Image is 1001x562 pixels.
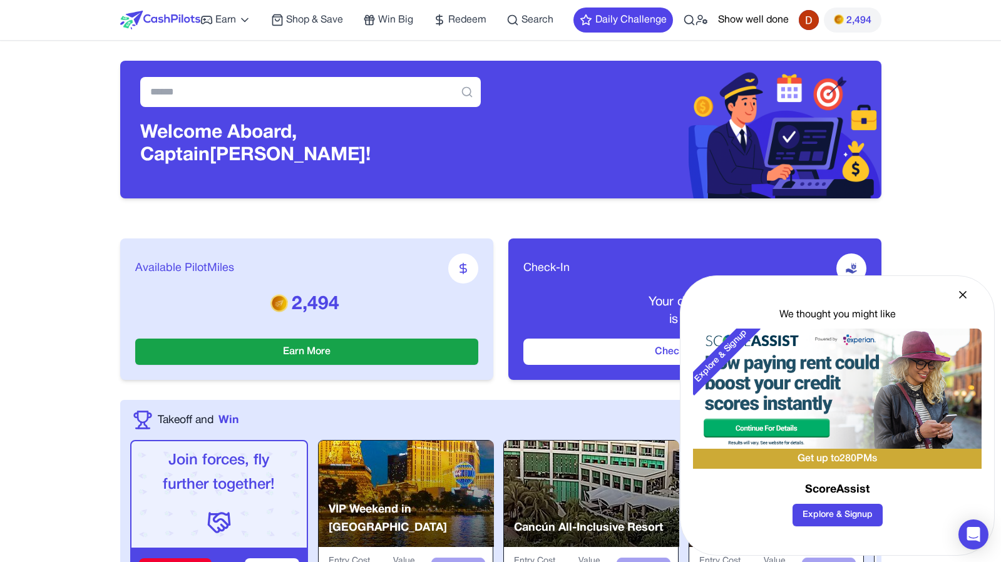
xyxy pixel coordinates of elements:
button: Earn More [135,339,478,365]
h3: ScoreAssist [693,481,982,499]
a: Search [506,13,553,28]
div: Explore & Signup [682,317,761,396]
button: Daily Challenge [573,8,673,33]
p: Cancún All-Inclusive Resort [514,519,663,537]
p: Join forces, fly further together! [141,449,297,498]
img: PMs [270,294,288,312]
img: ScoreAssist [693,329,982,449]
span: Takeoff and [158,412,213,428]
span: Check-In [523,260,570,277]
button: PMs2,494 [824,8,881,33]
span: Win [218,412,239,428]
a: Takeoff andWin [158,412,239,428]
img: CashPilots Logo [120,11,200,29]
a: Shop & Save [271,13,343,28]
a: Redeem [433,13,486,28]
div: Open Intercom Messenger [958,519,988,549]
span: 2,494 [846,13,871,28]
img: Header decoration [501,61,881,198]
img: PMs [834,14,844,24]
span: Win Big [378,13,413,28]
span: is waiting [669,314,721,325]
span: Available PilotMiles [135,260,234,277]
button: Explore & Signup [793,504,883,526]
p: Your daily bonus [523,294,866,311]
p: VIP Weekend in [GEOGRAPHIC_DATA] [329,501,494,538]
h3: Welcome Aboard, Captain [PERSON_NAME]! [140,122,481,167]
span: Redeem [448,13,486,28]
button: Show well done [718,13,789,28]
button: Check-In & Claim [523,339,866,365]
span: Shop & Save [286,13,343,28]
span: Earn [215,13,236,28]
img: receive-dollar [845,262,858,275]
a: Earn [200,13,251,28]
div: Get up to 280 PMs [693,449,982,469]
p: 2,494 [135,294,478,316]
span: Search [521,13,553,28]
a: Win Big [363,13,413,28]
div: We thought you might like [693,307,982,322]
